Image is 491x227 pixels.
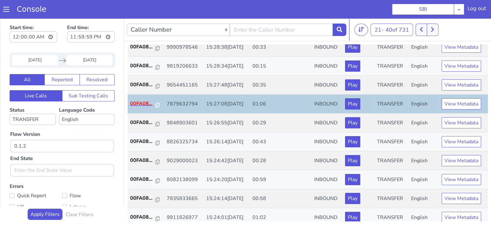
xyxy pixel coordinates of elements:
label: End time: [67,3,115,26]
td: 15:24:01[DATE] [204,189,250,208]
td: INBOUND [312,152,343,171]
td: TRANSFER [375,114,408,133]
td: 8826325734 [164,114,204,133]
td: TRANSFER [375,152,408,171]
td: 00:35 [250,57,311,76]
td: 00:58 [250,171,311,189]
button: View Metadata [442,174,481,185]
td: TRANSFER [375,171,408,189]
input: End time: [67,13,115,24]
td: INBOUND [312,95,343,114]
button: Reported [44,56,80,67]
td: English [408,171,439,189]
td: 9911826977 [164,189,204,208]
button: View Metadata [442,42,481,53]
td: INBOUND [312,171,343,189]
td: TRANSFER [375,57,408,76]
td: English [408,133,439,152]
label: Quick Report [10,173,62,181]
td: 01:02 [250,189,311,208]
a: 00FA08... [130,81,162,89]
td: INBOUND [312,76,343,95]
input: Enter the End State Value [10,145,114,158]
a: 00FA08... [130,138,162,145]
a: 00FA08... [130,24,162,32]
td: TRANSFER [375,19,408,38]
td: English [408,152,439,171]
td: English [408,189,439,208]
td: 9654451165 [164,57,204,76]
td: 9990978546 [164,19,204,38]
button: View Metadata [442,99,481,110]
td: English [408,38,439,57]
button: Play [345,118,360,129]
label: Latency [62,184,115,193]
p: 00FA08... [130,176,156,183]
a: 00FA08... [130,195,162,202]
p: 00FA08... [130,157,156,164]
button: All [10,56,45,67]
td: INBOUND [312,19,343,38]
p: 00FA08... [130,195,156,202]
td: English [408,19,439,38]
button: View Metadata [442,136,481,148]
button: Play [345,80,360,91]
span: 40 of 731 [385,7,409,15]
button: Play [345,155,360,167]
td: TRANSFER [375,76,408,95]
a: 00FA08... [130,43,162,51]
button: View Metadata [442,118,481,129]
button: Play [345,23,360,34]
td: 00:28 [250,133,311,152]
label: Flow Version [10,112,40,119]
a: 00FA08... [130,119,162,127]
button: View Metadata [442,193,481,204]
button: Resolved [80,56,115,67]
td: 7879632794 [164,76,204,95]
td: 7835833665 [164,171,204,189]
p: 00FA08... [130,138,156,145]
label: UX [10,184,62,193]
button: Play [345,42,360,53]
td: INBOUND [312,133,343,152]
td: English [408,76,439,95]
a: Console [9,5,54,14]
a: 00FA08... [130,100,162,108]
td: 15:24:14[DATE] [204,171,250,189]
button: View Metadata [442,80,481,91]
a: 00FA08... [130,157,162,164]
td: 15:28:34[DATE] [204,38,250,57]
td: 15:24:20[DATE] [204,152,250,171]
td: TRANSFER [375,38,408,57]
label: Language Code [59,88,115,106]
button: Play [345,61,360,72]
select: Language Code [59,95,115,106]
a: 00FA08... [130,176,162,183]
button: Sub Testing Calls [62,72,115,83]
button: Play [345,174,360,185]
td: INBOUND [312,38,343,57]
td: 15:27:48[DATE] [204,57,250,76]
div: Log out [467,5,486,15]
td: 01:06 [250,76,311,95]
td: 15:27:08[DATE] [204,76,250,95]
td: INBOUND [312,57,343,76]
button: SBI [392,4,454,15]
td: 9848903601 [164,95,204,114]
td: 00:29 [250,95,311,114]
p: 00FA08... [130,119,156,127]
td: 15:26:55[DATE] [204,95,250,114]
button: View Metadata [442,155,481,167]
td: 00:43 [250,114,311,133]
td: 00:33 [250,19,311,38]
input: Start Date [12,36,58,47]
button: Play [345,99,360,110]
label: Flow [62,173,115,181]
p: 00FA08... [130,24,156,32]
button: View Metadata [442,61,481,72]
a: 00FA08... [130,62,162,70]
input: Enter the Caller Number [230,5,333,17]
label: End State [10,136,33,144]
button: Play [345,193,360,204]
td: English [408,114,439,133]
